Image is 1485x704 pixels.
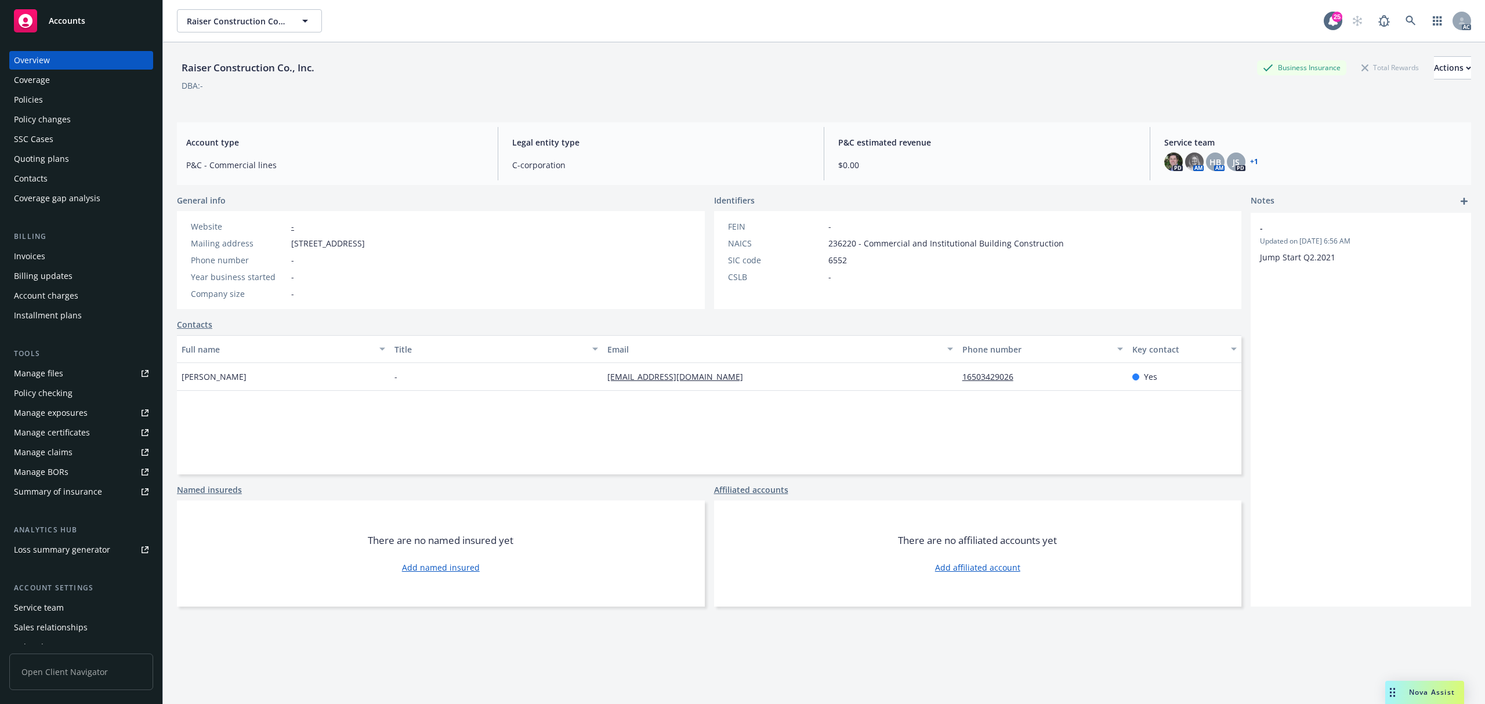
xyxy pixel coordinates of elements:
[1209,156,1221,168] span: HB
[9,90,153,109] a: Policies
[394,343,585,355] div: Title
[728,254,824,266] div: SIC code
[9,364,153,383] a: Manage files
[291,288,294,300] span: -
[14,404,88,422] div: Manage exposures
[714,484,788,496] a: Affiliated accounts
[191,254,287,266] div: Phone number
[728,220,824,233] div: FEIN
[9,306,153,325] a: Installment plans
[182,79,203,92] div: DBA: -
[9,130,153,148] a: SSC Cases
[9,540,153,559] a: Loss summary generator
[1144,371,1157,383] span: Yes
[9,71,153,89] a: Coverage
[1426,9,1449,32] a: Switch app
[182,343,372,355] div: Full name
[14,482,102,501] div: Summary of insurance
[177,484,242,496] a: Named insureds
[1251,194,1274,208] span: Notes
[14,267,73,285] div: Billing updates
[1164,136,1462,148] span: Service team
[9,51,153,70] a: Overview
[394,371,397,383] span: -
[14,618,88,637] div: Sales relationships
[9,618,153,637] a: Sales relationships
[935,561,1020,574] a: Add affiliated account
[9,524,153,536] div: Analytics hub
[14,71,50,89] div: Coverage
[402,561,480,574] a: Add named insured
[186,136,484,148] span: Account type
[14,306,82,325] div: Installment plans
[14,51,50,70] div: Overview
[9,110,153,129] a: Policy changes
[177,194,226,206] span: General info
[1132,343,1224,355] div: Key contact
[191,237,287,249] div: Mailing address
[838,159,1136,171] span: $0.00
[9,654,153,690] span: Open Client Navigator
[607,371,752,382] a: [EMAIL_ADDRESS][DOMAIN_NAME]
[368,534,513,547] span: There are no named insured yet
[9,189,153,208] a: Coverage gap analysis
[14,638,81,656] div: Related accounts
[14,443,73,462] div: Manage claims
[14,384,73,402] div: Policy checking
[1128,335,1241,363] button: Key contact
[607,343,940,355] div: Email
[9,582,153,594] div: Account settings
[1260,222,1432,234] span: -
[1434,57,1471,79] div: Actions
[9,638,153,656] a: Related accounts
[1385,681,1464,704] button: Nova Assist
[962,371,1023,382] a: 16503429026
[14,286,78,305] div: Account charges
[291,271,294,283] span: -
[191,271,287,283] div: Year business started
[1185,153,1204,171] img: photo
[14,150,69,168] div: Quoting plans
[512,136,810,148] span: Legal entity type
[1251,213,1471,273] div: -Updated on [DATE] 6:56 AMJump Start Q2.2021
[1260,236,1462,246] span: Updated on [DATE] 6:56 AM
[14,463,68,481] div: Manage BORs
[9,247,153,266] a: Invoices
[1434,56,1471,79] button: Actions
[14,169,48,188] div: Contacts
[9,482,153,501] a: Summary of insurance
[191,288,287,300] div: Company size
[1257,60,1346,75] div: Business Insurance
[714,194,755,206] span: Identifiers
[9,169,153,188] a: Contacts
[1457,194,1471,208] a: add
[177,60,319,75] div: Raiser Construction Co., Inc.
[177,318,212,331] a: Contacts
[828,271,831,283] span: -
[191,220,287,233] div: Website
[182,371,247,383] span: [PERSON_NAME]
[1250,158,1258,165] a: +1
[1164,153,1183,171] img: photo
[1233,156,1240,168] span: JS
[1260,252,1335,263] span: Jump Start Q2.2021
[9,423,153,442] a: Manage certificates
[1346,9,1369,32] a: Start snowing
[291,221,294,232] a: -
[828,220,831,233] span: -
[958,335,1128,363] button: Phone number
[390,335,603,363] button: Title
[898,534,1057,547] span: There are no affiliated accounts yet
[1372,9,1396,32] a: Report a Bug
[187,15,287,27] span: Raiser Construction Co., Inc.
[9,267,153,285] a: Billing updates
[728,237,824,249] div: NAICS
[603,335,958,363] button: Email
[828,254,847,266] span: 6552
[9,286,153,305] a: Account charges
[14,189,100,208] div: Coverage gap analysis
[9,404,153,422] a: Manage exposures
[14,423,90,442] div: Manage certificates
[1332,12,1342,22] div: 25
